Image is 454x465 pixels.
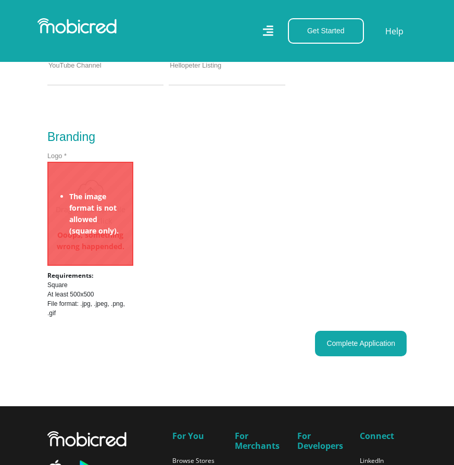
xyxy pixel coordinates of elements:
h5: Connect [360,431,407,441]
div: Square At least 500x500 File format: .jpg, .jpeg, .png, .gif [47,266,133,318]
button: Get Started [288,18,364,44]
div: Branding [47,128,95,146]
img: Mobicred [47,431,127,447]
h5: For You [172,431,219,441]
span: Requirements: [47,271,93,280]
h5: For Developers [297,431,344,451]
a: Browse Stores [172,456,215,465]
h5: For Merchants [235,431,282,451]
img: Mobicred [37,18,117,34]
a: LinkedIn [360,456,384,465]
button: Complete Application [315,331,407,356]
label: Logo * [47,151,67,161]
a: Help [385,24,404,38]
